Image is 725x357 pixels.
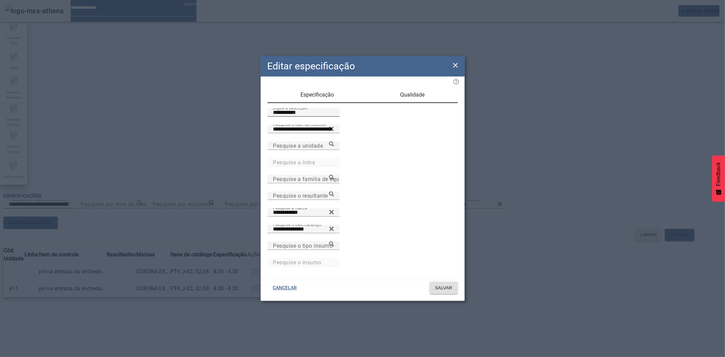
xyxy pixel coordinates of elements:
span: Feedback [715,162,722,186]
span: SALVAR [435,285,452,291]
button: SALVAR [430,282,458,294]
mat-label: Digite a descrição [273,105,307,110]
input: Number [273,225,334,233]
input: Number [273,192,334,200]
input: Number [273,258,334,267]
mat-label: Pesquise o item catálogo [273,222,322,227]
button: CANCELAR [267,282,303,294]
mat-label: Pesquise a família de equipamento [273,176,363,182]
span: Especificação [300,92,334,98]
span: CANCELAR [273,285,297,291]
mat-label: Pesquise o tipo insumo [273,242,333,249]
input: Number [273,208,334,217]
button: Feedback - Mostrar pesquisa [712,155,725,202]
span: Qualidade [400,92,425,98]
mat-label: Pesquise o insumo [273,259,322,266]
input: Number [273,142,334,150]
mat-label: Pesquise o item de controle [273,122,326,127]
mat-label: Pesquise a linha [273,159,315,166]
input: Number [273,175,334,183]
mat-label: Pesquise a marca [273,205,307,210]
input: Number [273,125,334,133]
mat-label: Pesquise o resultante [273,192,328,199]
input: Number [273,242,334,250]
h2: Editar especificação [267,59,355,73]
mat-label: Pesquise a unidade [273,142,323,149]
input: Number [273,158,334,167]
